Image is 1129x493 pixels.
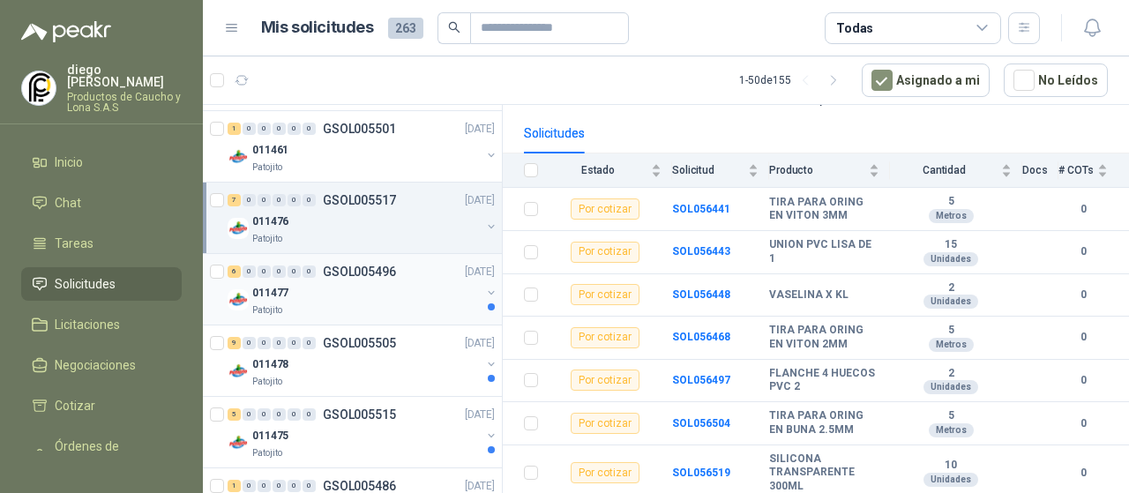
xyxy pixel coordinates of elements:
b: 0 [1058,465,1108,482]
a: SOL056443 [672,245,730,258]
div: 1 [228,123,241,135]
p: [DATE] [465,335,495,352]
b: VASELINA X KL [769,288,849,303]
span: Tareas [55,234,93,253]
div: 7 [228,194,241,206]
a: Órdenes de Compra [21,430,182,482]
b: 5 [890,409,1012,423]
a: SOL056497 [672,374,730,386]
a: Licitaciones [21,308,182,341]
div: 0 [288,408,301,421]
div: Metros [929,209,974,223]
a: Inicio [21,146,182,179]
b: 2 [890,281,1012,295]
div: 0 [288,480,301,492]
p: 011475 [252,428,288,444]
span: # COTs [1058,164,1094,176]
b: TIRA PARA ORING EN VITON 3MM [769,196,879,223]
div: 0 [243,408,256,421]
div: 0 [288,123,301,135]
b: 5 [890,195,1012,209]
div: 0 [303,194,316,206]
p: GSOL005501 [323,123,396,135]
div: Por cotizar [571,198,639,220]
img: Company Logo [228,361,249,382]
div: Por cotizar [571,327,639,348]
span: Solicitudes [55,274,116,294]
p: 011461 [252,142,288,159]
h1: Mis solicitudes [261,15,374,41]
p: Patojito [252,446,282,460]
div: Unidades [923,295,978,309]
div: 0 [273,123,286,135]
img: Logo peakr [21,21,111,42]
p: 011478 [252,356,288,373]
a: SOL056519 [672,467,730,479]
div: 0 [243,265,256,278]
p: GSOL005505 [323,337,396,349]
div: 0 [288,265,301,278]
th: Solicitud [672,153,769,188]
p: Productos de Caucho y Lona S.A.S [67,92,182,113]
div: Metros [929,338,974,352]
b: 2 [890,367,1012,381]
button: Asignado a mi [862,63,990,97]
img: Company Logo [228,289,249,310]
div: 0 [273,480,286,492]
img: Company Logo [228,432,249,453]
p: 011477 [252,285,288,302]
th: Estado [549,153,672,188]
div: 0 [273,265,286,278]
span: Producto [769,164,865,176]
div: 0 [258,265,271,278]
b: 0 [1058,243,1108,260]
b: SOL056441 [672,203,730,215]
button: No Leídos [1004,63,1108,97]
b: FLANCHE 4 HUECOS PVC 2 [769,367,879,394]
div: 6 [228,265,241,278]
b: 0 [1058,287,1108,303]
img: Company Logo [228,146,249,168]
div: 0 [258,337,271,349]
span: 263 [388,18,423,39]
span: Licitaciones [55,315,120,334]
th: Cantidad [890,153,1022,188]
div: 0 [243,123,256,135]
th: Producto [769,153,890,188]
span: Cantidad [890,164,998,176]
a: SOL056468 [672,331,730,343]
p: Patojito [252,232,282,246]
a: Solicitudes [21,267,182,301]
div: 0 [273,194,286,206]
span: Chat [55,193,81,213]
div: 0 [243,480,256,492]
b: TIRA PARA ORING EN VITON 2MM [769,324,879,351]
p: diego [PERSON_NAME] [67,63,182,88]
div: 5 [228,408,241,421]
a: Chat [21,186,182,220]
span: Cotizar [55,396,95,415]
b: UNION PVC LISA DE 1 [769,238,879,265]
div: Metros [929,423,974,437]
div: 0 [258,123,271,135]
b: 10 [890,459,1012,473]
a: Tareas [21,227,182,260]
div: 0 [303,265,316,278]
span: search [448,21,460,34]
div: Unidades [923,380,978,394]
a: 1 0 0 0 0 0 GSOL005501[DATE] Company Logo011461Patojito [228,118,498,175]
b: 0 [1058,201,1108,218]
img: Company Logo [228,218,249,239]
div: Unidades [923,252,978,266]
div: 0 [273,337,286,349]
b: 15 [890,238,1012,252]
a: Negociaciones [21,348,182,382]
p: GSOL005515 [323,408,396,421]
b: SOL056504 [672,417,730,430]
div: Por cotizar [571,370,639,391]
p: GSOL005496 [323,265,396,278]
